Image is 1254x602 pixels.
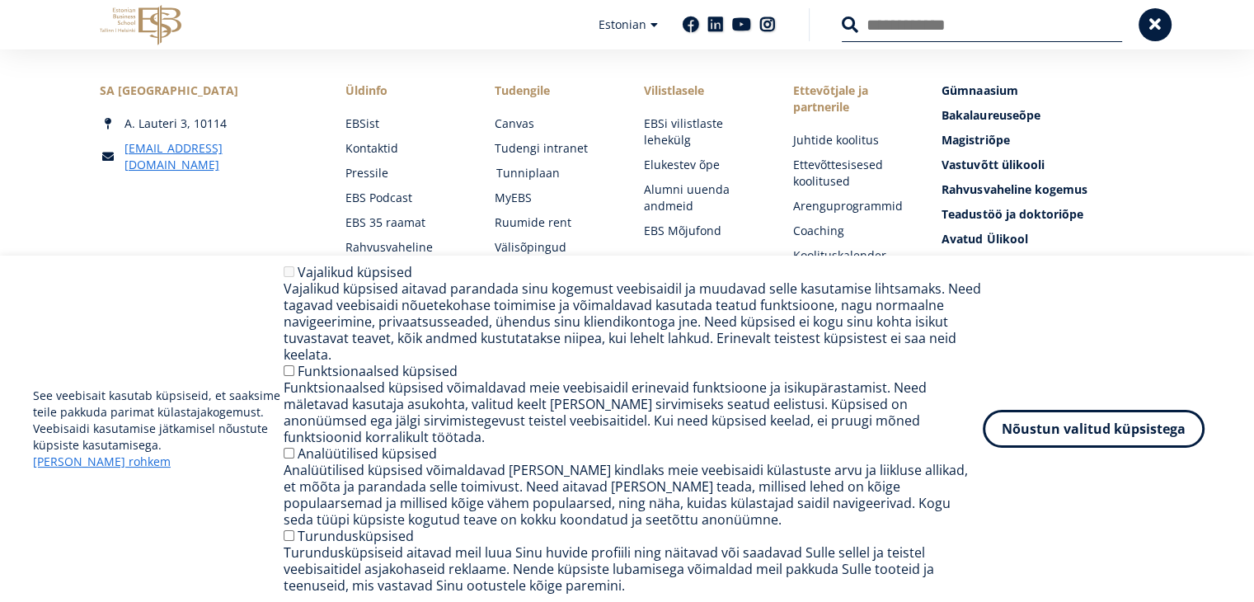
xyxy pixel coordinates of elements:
[33,454,171,470] a: [PERSON_NAME] rohkem
[732,16,751,33] a: Youtube
[942,206,1083,222] span: Teadustöö ja doktoriõpe
[942,107,1154,124] a: Bakalaureuseõpe
[345,115,462,132] a: EBSist
[284,462,983,528] div: Analüütilised küpsised võimaldavad [PERSON_NAME] kindlaks meie veebisaidi külastuste arvu ja liik...
[495,82,611,99] a: Tudengile
[496,165,613,181] a: Tunniplaan
[495,239,611,256] a: Välisõpingud
[643,157,759,173] a: Elukestev õpe
[345,140,462,157] a: Kontaktid
[792,132,909,148] a: Juhtide koolitus
[792,247,909,264] a: Koolituskalender
[707,16,724,33] a: Linkedin
[942,82,1017,98] span: Gümnaasium
[643,223,759,239] a: EBS Mõjufond
[759,16,776,33] a: Instagram
[345,165,462,181] a: Pressile
[792,82,909,115] span: Ettevõtjale ja partnerile
[942,181,1154,198] a: Rahvusvaheline kogemus
[495,140,611,157] a: Tudengi intranet
[643,82,759,99] span: Vilistlasele
[942,107,1040,123] span: Bakalaureuseõpe
[942,157,1154,173] a: Vastuvõtt ülikooli
[345,190,462,206] a: EBS Podcast
[345,239,462,272] a: Rahvusvaheline koostöö
[942,157,1044,172] span: Vastuvõtt ülikooli
[683,16,699,33] a: Facebook
[345,82,462,99] span: Üldinfo
[100,115,312,132] div: A. Lauteri 3, 10114
[495,115,611,132] a: Canvas
[792,198,909,214] a: Arenguprogrammid
[942,231,1027,247] span: Avatud Ülikool
[942,82,1154,99] a: Gümnaasium
[284,544,983,594] div: Turundusküpsiseid aitavad meil luua Sinu huvide profiili ning näitavad või saadavad Sulle sellel ...
[942,206,1154,223] a: Teadustöö ja doktoriõpe
[284,379,983,445] div: Funktsionaalsed küpsised võimaldavad meie veebisaidil erinevaid funktsioone ja isikupärastamist. ...
[298,362,458,380] label: Funktsionaalsed küpsised
[33,388,284,470] p: See veebisait kasutab küpsiseid, et saaksime teile pakkuda parimat külastajakogemust. Veebisaidi ...
[643,181,759,214] a: Alumni uuenda andmeid
[942,231,1154,247] a: Avatud Ülikool
[643,115,759,148] a: EBSi vilistlaste lehekülg
[298,444,437,463] label: Analüütilised küpsised
[495,190,611,206] a: MyEBS
[100,82,312,99] div: SA [GEOGRAPHIC_DATA]
[298,527,414,545] label: Turundusküpsised
[495,214,611,231] a: Ruumide rent
[942,181,1087,197] span: Rahvusvaheline kogemus
[298,263,412,281] label: Vajalikud küpsised
[284,280,983,363] div: Vajalikud küpsised aitavad parandada sinu kogemust veebisaidil ja muudavad selle kasutamise lihts...
[942,132,1009,148] span: Magistriõpe
[792,157,909,190] a: Ettevõttesisesed koolitused
[983,410,1205,448] button: Nõustun valitud küpsistega
[792,223,909,239] a: Coaching
[345,214,462,231] a: EBS 35 raamat
[124,140,312,173] a: [EMAIL_ADDRESS][DOMAIN_NAME]
[942,132,1154,148] a: Magistriõpe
